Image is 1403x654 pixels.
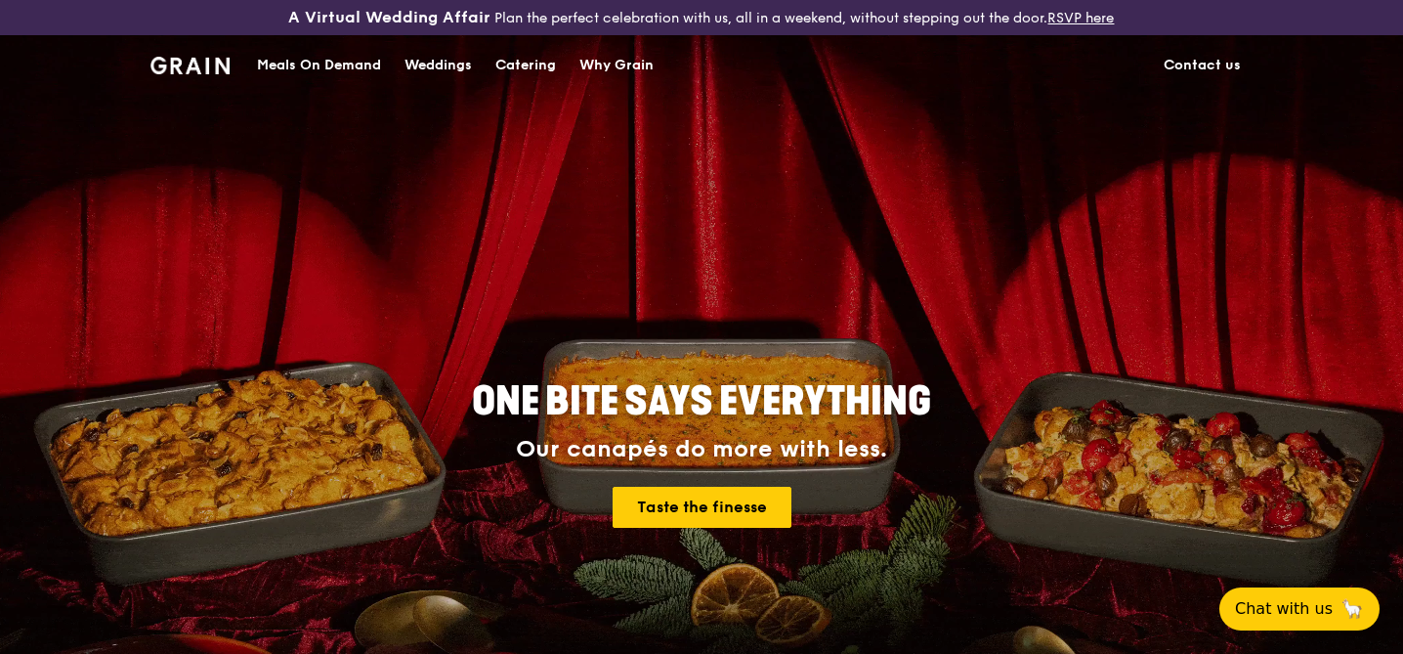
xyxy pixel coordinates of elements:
[234,8,1169,27] div: Plan the perfect celebration with us, all in a weekend, without stepping out the door.
[150,34,230,93] a: GrainGrain
[393,36,484,95] a: Weddings
[1235,597,1333,621] span: Chat with us
[495,36,556,95] div: Catering
[568,36,665,95] a: Why Grain
[150,57,230,74] img: Grain
[257,36,381,95] div: Meals On Demand
[350,436,1053,463] div: Our canapés do more with less.
[404,36,472,95] div: Weddings
[1152,36,1253,95] a: Contact us
[288,8,490,27] h3: A Virtual Wedding Affair
[1219,588,1380,631] button: Chat with us🦙
[1047,10,1114,26] a: RSVP here
[1340,597,1364,621] span: 🦙
[472,378,931,425] span: ONE BITE SAYS EVERYTHING
[579,36,654,95] div: Why Grain
[613,487,791,528] a: Taste the finesse
[484,36,568,95] a: Catering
